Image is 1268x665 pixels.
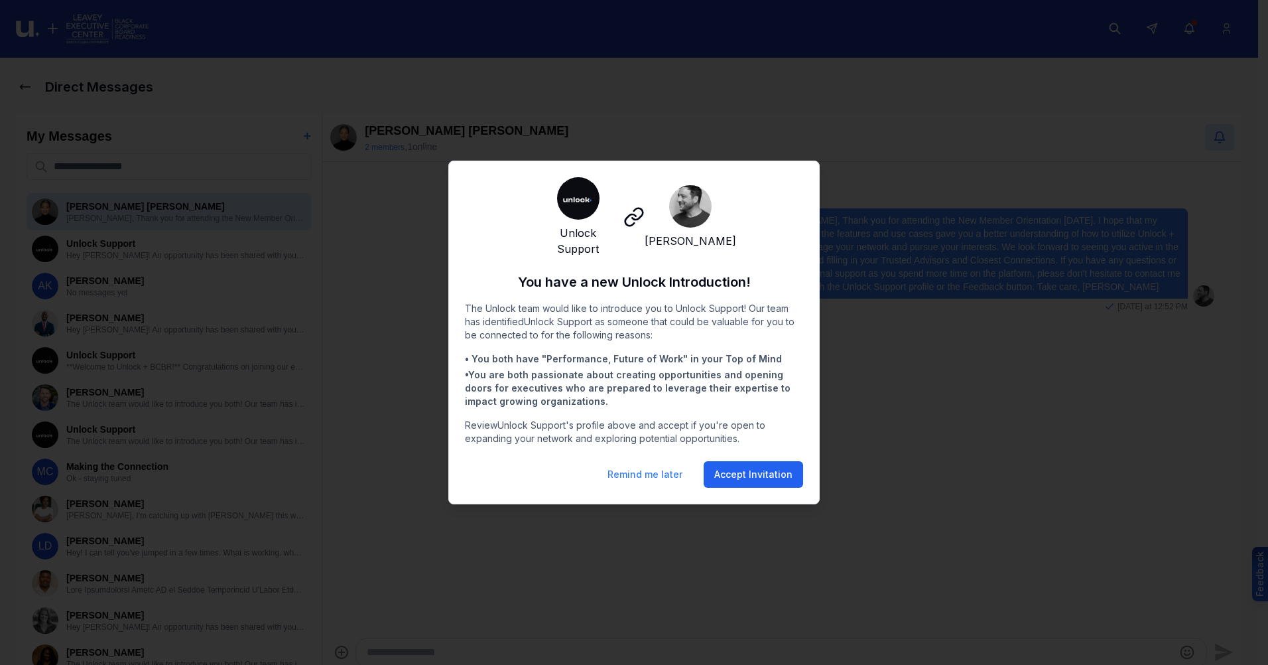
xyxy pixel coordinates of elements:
[465,352,803,366] li: • You both have " Performance, Future of Work " in your Top of Mind
[669,185,712,228] img: Headshot.jpg
[465,419,803,445] p: Review Unlock Support 's profile above and accept if you're open to expanding your network and ex...
[465,273,803,291] h2: You have a new Unlock Introduction!
[543,225,613,257] span: Unlock Support
[557,177,600,220] img: demo_screen.png
[645,233,736,249] span: [PERSON_NAME]
[465,368,803,408] li: • You are both passionate about creating opportunities and opening doors for executives who are p...
[465,302,803,342] p: The Unlock team would like to introduce you to Unlock Support ! Our team has identified Unlock Su...
[704,461,803,488] button: Accept Invitation
[597,461,693,488] button: Remind me later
